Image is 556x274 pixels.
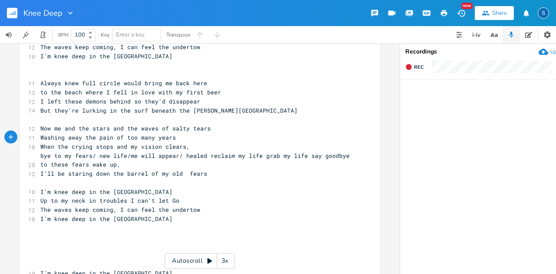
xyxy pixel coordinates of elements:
[40,215,172,223] span: I'm knee deep in the [GEOGRAPHIC_DATA]
[40,152,353,169] span: bye to my fears/ new life/me will appear/ healed reclaim my life grab my life say goodbye to thes...
[40,79,207,87] span: Always knew full circle would bring me back here
[23,9,63,17] span: Knee Deep
[40,107,298,114] span: But they're lurking in the surf beneath the [PERSON_NAME][GEOGRAPHIC_DATA]
[453,5,470,21] button: New
[217,253,233,269] div: 3x
[40,188,172,196] span: I'm knee deep in the [GEOGRAPHIC_DATA]
[165,253,235,269] div: Autoscroll
[40,124,211,132] span: Now me and the stars and the waves of salty tears
[538,7,549,19] div: Sarah Cade Music
[116,31,145,39] span: Enter a key
[492,9,507,17] div: Share
[58,33,68,37] div: BPM
[414,64,424,70] span: Rec
[40,197,179,204] span: Up to my neck in troubles I can't let Go
[40,43,200,51] span: The waves keep coming, I can feel the undertow
[166,32,190,37] div: Transpose
[40,52,172,60] span: I'm knee deep in the [GEOGRAPHIC_DATA]
[40,206,200,214] span: The waves keep coming, I can feel the undertow
[40,170,207,177] span: I'll be staring down the barrel of my old fears
[461,3,473,9] div: New
[40,134,176,141] span: Washing away the pain of too many years
[475,6,514,20] button: Share
[40,143,190,150] span: When the crying stops and my vision clears,
[40,88,221,96] span: to the beach where I fell in love with my first beer
[402,60,427,74] button: Rec
[538,3,549,23] button: S
[101,32,109,37] div: Key
[40,97,200,105] span: I left these demons behind so they'd disappear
